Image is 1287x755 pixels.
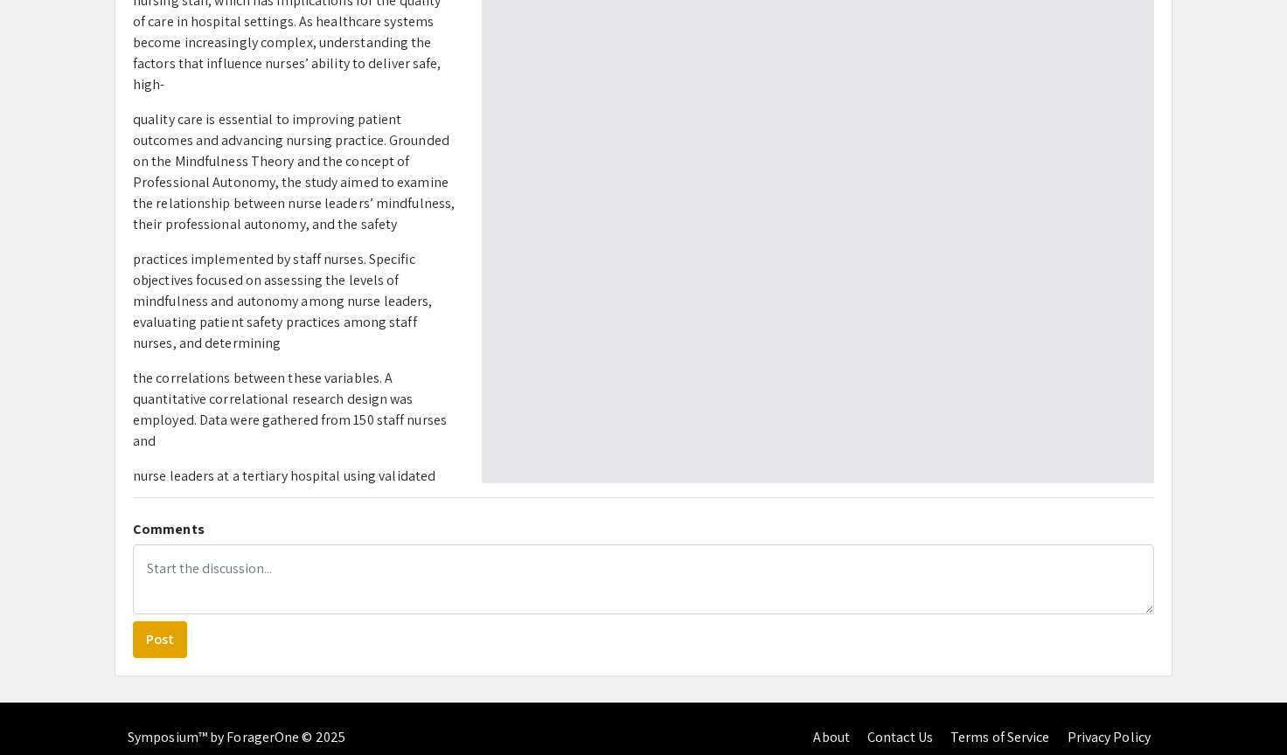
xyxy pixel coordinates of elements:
[950,728,1050,746] a: Terms of Service
[133,110,455,233] span: quality care is essential to improving patient outcomes and advancing nursing practice. Grounded ...
[867,728,933,746] a: Contact Us
[133,369,447,450] span: the correlations between these variables. A quantitative correlational research design was employ...
[133,621,187,658] button: Post
[1068,728,1151,746] a: Privacy Policy
[133,521,1154,537] h2: Comments
[813,728,850,746] a: About
[13,676,74,742] iframe: Chat
[133,250,433,352] span: practices implemented by staff nurses. Specific objectives focused on assessing the levels of min...
[133,467,453,569] span: nurse leaders at a tertiary hospital using validated survey questionnaires. Participants were sel...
